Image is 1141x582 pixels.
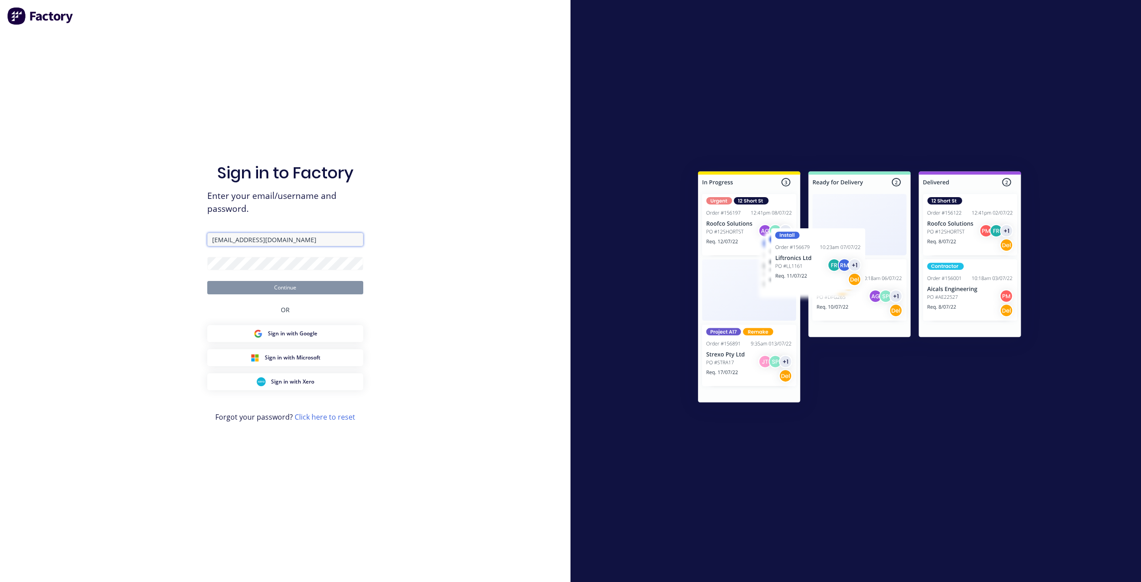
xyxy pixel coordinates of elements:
img: Microsoft Sign in [250,353,259,362]
span: Forgot your password? [215,412,355,422]
button: Google Sign inSign in with Google [207,325,363,342]
span: Sign in with Xero [271,378,314,386]
button: Microsoft Sign inSign in with Microsoft [207,349,363,366]
img: Google Sign in [254,329,263,338]
button: Xero Sign inSign in with Xero [207,373,363,390]
img: Xero Sign in [257,377,266,386]
h1: Sign in to Factory [217,163,353,182]
span: Sign in with Microsoft [265,354,320,362]
input: Email/Username [207,233,363,246]
button: Continue [207,281,363,294]
span: Enter your email/username and password. [207,190,363,215]
span: Sign in with Google [268,330,317,338]
a: Click here to reset [295,412,355,422]
img: Sign in [678,153,1041,424]
div: OR [281,294,290,325]
img: Factory [7,7,74,25]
